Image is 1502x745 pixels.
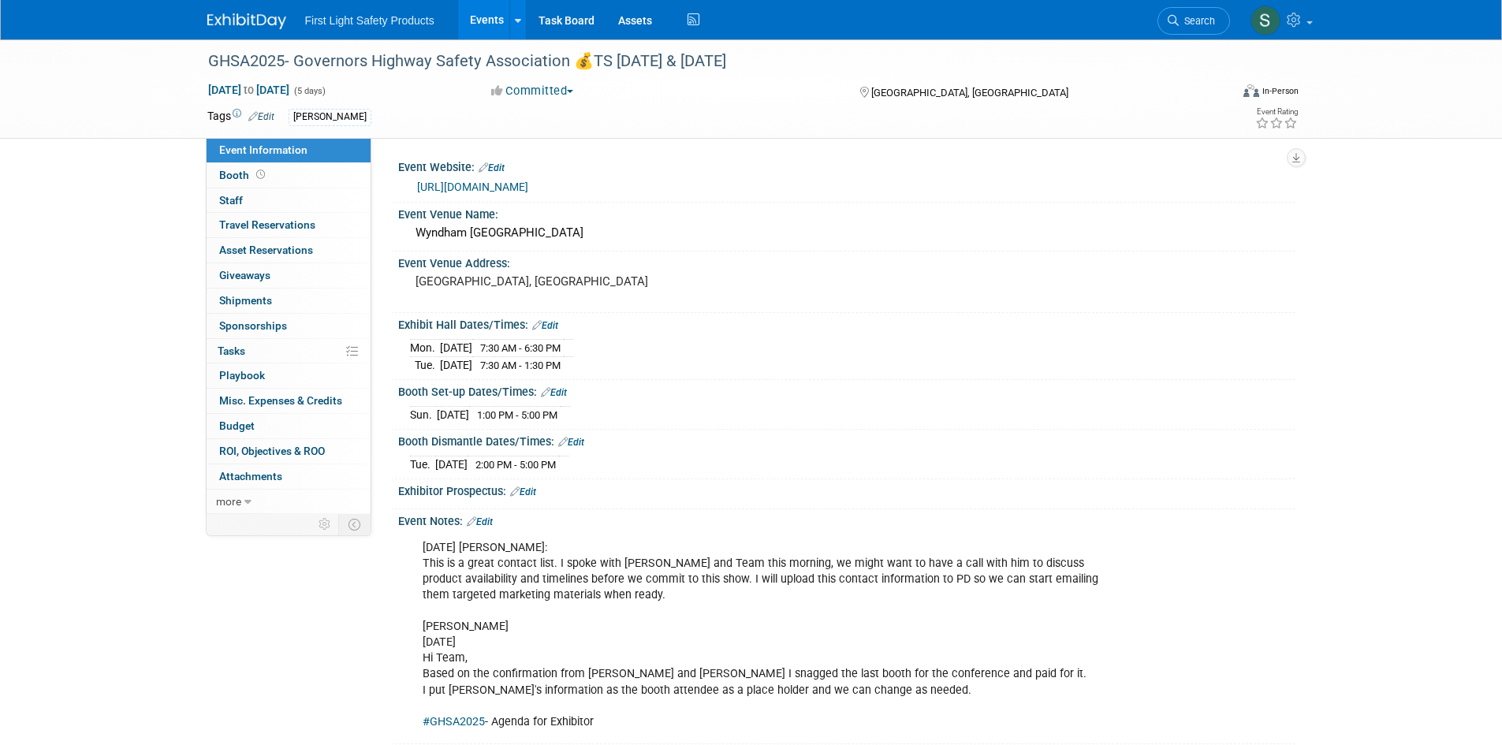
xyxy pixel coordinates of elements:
a: Giveaways [207,263,371,288]
a: ROI, Objectives & ROO [207,439,371,464]
button: Committed [486,83,580,99]
a: #GHSA2025 [423,715,485,728]
td: Sun. [410,407,437,423]
span: Booth not reserved yet [253,169,268,181]
a: Booth [207,163,371,188]
div: Booth Dismantle Dates/Times: [398,430,1295,450]
img: ExhibitDay [207,13,286,29]
a: Edit [541,387,567,398]
td: Mon. [410,340,440,357]
span: to [241,84,256,96]
span: Staff [219,194,243,207]
a: Edit [479,162,505,173]
div: Exhibit Hall Dates/Times: [398,313,1295,333]
div: Event Rating [1255,108,1298,116]
a: Search [1157,7,1230,35]
span: Booth [219,169,268,181]
a: Staff [207,188,371,213]
pre: [GEOGRAPHIC_DATA], [GEOGRAPHIC_DATA] [416,274,755,289]
a: Edit [558,437,584,448]
td: Personalize Event Tab Strip [311,514,339,535]
div: Event Website: [398,155,1295,176]
div: Booth Set-up Dates/Times: [398,380,1295,400]
div: Wyndham [GEOGRAPHIC_DATA] [410,221,1284,245]
span: 2:00 PM - 5:00 PM [475,459,556,471]
a: Tasks [207,339,371,363]
span: 1:00 PM - 5:00 PM [477,409,557,421]
div: Event Venue Name: [398,203,1295,222]
span: Misc. Expenses & Credits [219,394,342,407]
span: Event Information [219,143,307,156]
span: [GEOGRAPHIC_DATA], [GEOGRAPHIC_DATA] [871,87,1068,99]
td: Tags [207,108,274,126]
span: 7:30 AM - 6:30 PM [480,342,561,354]
a: Edit [510,486,536,497]
span: more [216,495,241,508]
a: Asset Reservations [207,238,371,263]
span: Attachments [219,470,282,482]
span: (5 days) [293,86,326,96]
span: Search [1179,15,1215,27]
a: Attachments [207,464,371,489]
a: more [207,490,371,514]
span: Budget [219,419,255,432]
div: Event Format [1137,82,1299,106]
span: Asset Reservations [219,244,313,256]
span: Travel Reservations [219,218,315,231]
a: [URL][DOMAIN_NAME] [417,181,528,193]
a: Event Information [207,138,371,162]
div: [DATE] [PERSON_NAME]: This is a great contact list. I spoke with [PERSON_NAME] and Team this morn... [412,532,1122,738]
div: Event Venue Address: [398,251,1295,271]
a: Edit [248,111,274,122]
span: 7:30 AM - 1:30 PM [480,359,561,371]
a: Shipments [207,289,371,313]
span: First Light Safety Products [305,14,434,27]
img: Steph Willemsen [1250,6,1280,35]
span: Tasks [218,345,245,357]
span: ROI, Objectives & ROO [219,445,325,457]
a: Travel Reservations [207,213,371,237]
a: Sponsorships [207,314,371,338]
td: Tue. [410,357,440,374]
img: Format-Inperson.png [1243,84,1259,97]
div: In-Person [1262,85,1299,97]
div: [PERSON_NAME] [289,109,371,125]
span: Giveaways [219,269,270,281]
a: Edit [532,320,558,331]
span: Sponsorships [219,319,287,332]
span: Playbook [219,369,265,382]
td: [DATE] [437,407,469,423]
span: Shipments [219,294,272,307]
td: Tue. [410,456,435,473]
td: Toggle Event Tabs [338,514,371,535]
td: [DATE] [440,357,472,374]
div: Exhibitor Prospectus: [398,479,1295,500]
td: [DATE] [435,456,468,473]
div: Event Notes: [398,509,1295,530]
div: GHSA2025- Governors Highway Safety Association 💰TS [DATE] & [DATE] [203,47,1206,76]
td: [DATE] [440,340,472,357]
a: Budget [207,414,371,438]
span: [DATE] [DATE] [207,83,290,97]
a: Playbook [207,363,371,388]
a: Misc. Expenses & Credits [207,389,371,413]
a: Edit [467,516,493,527]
